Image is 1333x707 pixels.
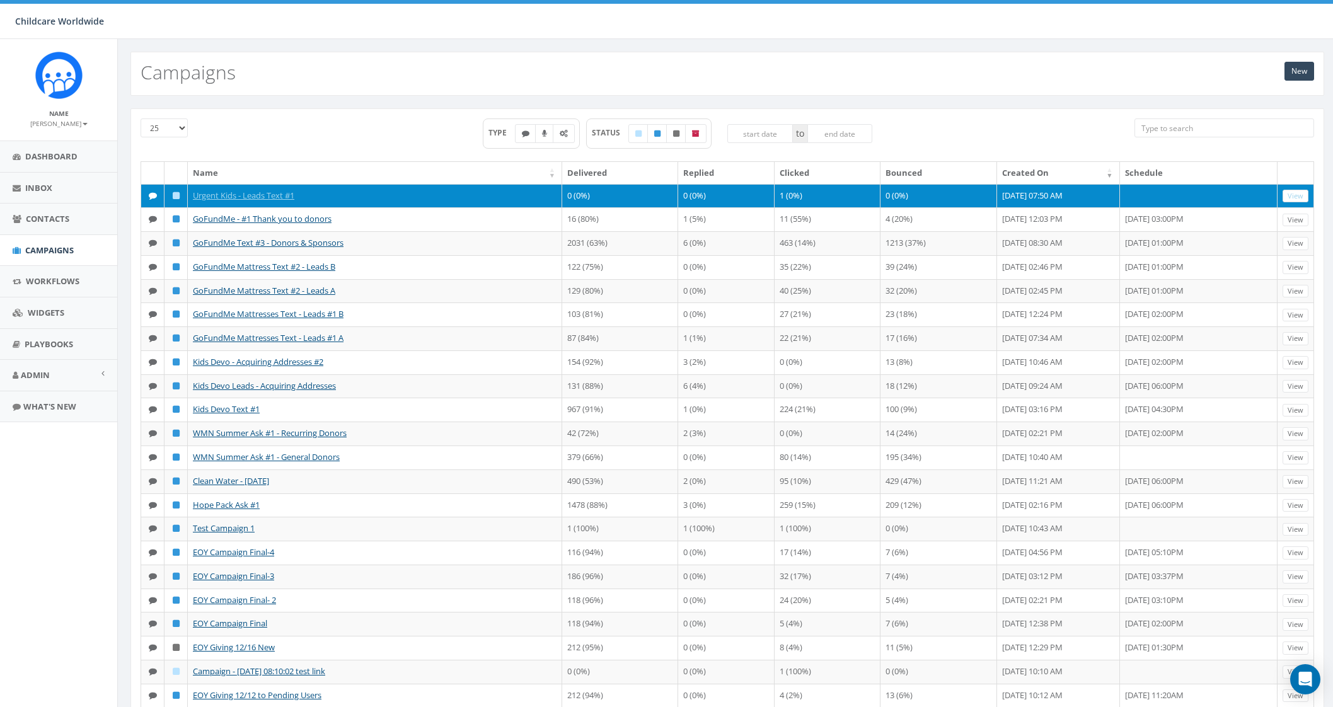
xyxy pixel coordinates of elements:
i: Text SMS [149,263,157,271]
td: 212 (95%) [562,636,678,660]
td: [DATE] 01:30PM [1120,636,1278,660]
a: View [1283,380,1308,393]
a: View [1283,546,1308,560]
th: Created On: activate to sort column ascending [997,162,1120,184]
td: 7 (4%) [880,565,996,589]
a: View [1283,570,1308,583]
td: 16 (80%) [562,207,678,231]
i: Published [173,310,180,318]
td: 131 (88%) [562,374,678,398]
i: Text SMS [149,524,157,532]
td: 195 (34%) [880,445,996,469]
td: 2031 (63%) [562,231,678,255]
td: [DATE] 02:00PM [1120,326,1278,350]
td: 122 (75%) [562,255,678,279]
i: Text SMS [149,501,157,509]
a: New [1284,62,1314,81]
td: 1 (0%) [678,398,774,422]
a: View [1283,689,1308,703]
div: Open Intercom Messenger [1290,664,1320,694]
td: [DATE] 12:24 PM [997,302,1120,326]
td: 1 (5%) [678,207,774,231]
a: View [1283,499,1308,512]
a: GoFundMe - #1 Thank you to donors [193,213,332,224]
a: View [1283,475,1308,488]
a: EOY Campaign Final- 2 [193,594,276,606]
td: 23 (18%) [880,302,996,326]
td: [DATE] 04:56 PM [997,541,1120,565]
i: Published [173,619,180,628]
a: View [1283,594,1308,607]
td: 1 (100%) [775,517,880,541]
td: 259 (15%) [775,493,880,517]
i: Text SMS [149,192,157,200]
td: [DATE] 12:03 PM [997,207,1120,231]
span: Widgets [28,307,64,318]
td: 116 (94%) [562,541,678,565]
td: [DATE] 02:21 PM [997,589,1120,612]
a: GoFundMe Mattresses Text - Leads #1 B [193,308,343,319]
i: Text SMS [149,310,157,318]
td: 429 (47%) [880,469,996,493]
td: 11 (5%) [880,636,996,660]
td: [DATE] 12:29 PM [997,636,1120,660]
td: 1 (100%) [775,660,880,684]
small: Name [49,109,69,118]
td: 14 (24%) [880,422,996,445]
td: 0 (0%) [678,445,774,469]
td: [DATE] 09:24 AM [997,374,1120,398]
a: View [1283,309,1308,322]
td: [DATE] 03:16 PM [997,398,1120,422]
td: [DATE] 01:00PM [1120,279,1278,303]
td: [DATE] 10:43 AM [997,517,1120,541]
a: View [1283,523,1308,536]
td: [DATE] 05:10PM [1120,541,1278,565]
i: Published [173,239,180,247]
td: 379 (66%) [562,445,678,469]
a: EOY Campaign Final-4 [193,546,274,558]
a: View [1283,332,1308,345]
i: Text SMS [149,453,157,461]
td: 40 (25%) [775,279,880,303]
td: 6 (4%) [678,374,774,398]
i: Published [173,572,180,580]
td: 7 (6%) [880,541,996,565]
i: Automated Message [560,130,568,137]
i: Text SMS [149,358,157,366]
i: Published [173,263,180,271]
i: Text SMS [149,239,157,247]
td: 0 (0%) [678,565,774,589]
td: [DATE] 06:00PM [1120,374,1278,398]
td: 0 (0%) [562,660,678,684]
a: EOY Campaign Final-3 [193,570,274,582]
td: 1 (0%) [775,184,880,208]
i: Text SMS [149,643,157,652]
td: 490 (53%) [562,469,678,493]
input: Type to search [1134,118,1314,137]
i: Text SMS [149,215,157,223]
td: 22 (21%) [775,326,880,350]
i: Published [173,287,180,295]
td: 11 (55%) [775,207,880,231]
i: Published [173,358,180,366]
a: View [1283,237,1308,250]
label: Published [647,124,667,143]
td: 42 (72%) [562,422,678,445]
td: [DATE] 02:16 PM [997,493,1120,517]
th: Delivered [562,162,678,184]
td: [DATE] 03:37PM [1120,565,1278,589]
i: Published [173,596,180,604]
td: 463 (14%) [775,231,880,255]
td: 0 (0%) [678,541,774,565]
td: 0 (0%) [678,302,774,326]
td: 35 (22%) [775,255,880,279]
i: Draft [635,130,642,137]
i: Text SMS [149,572,157,580]
i: Text SMS [149,596,157,604]
td: 32 (20%) [880,279,996,303]
a: EOY Giving 12/16 New [193,641,275,653]
td: [DATE] 03:10PM [1120,589,1278,612]
span: Dashboard [25,151,78,162]
i: Unpublished [673,130,679,137]
i: Text SMS [149,667,157,675]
